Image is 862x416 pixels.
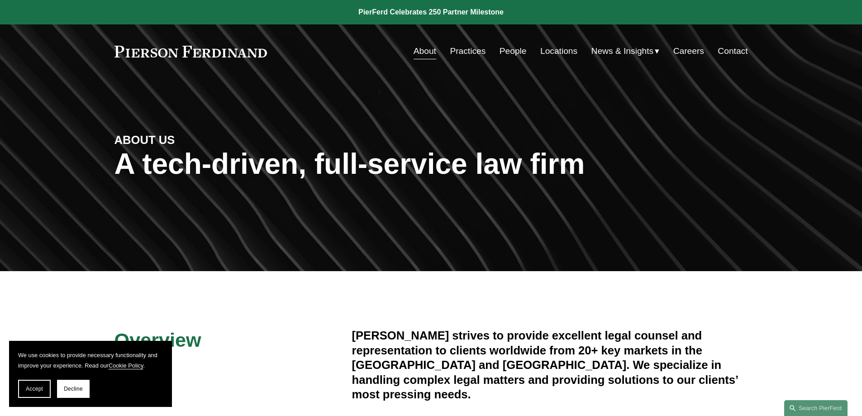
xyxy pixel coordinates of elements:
[352,328,748,402] h4: [PERSON_NAME] strives to provide excellent legal counsel and representation to clients worldwide ...
[784,400,848,416] a: Search this site
[114,148,748,181] h1: A tech-driven, full-service law firm
[18,350,163,371] p: We use cookies to provide necessary functionality and improve your experience. Read our .
[114,329,201,351] span: Overview
[591,43,660,60] a: folder dropdown
[718,43,748,60] a: Contact
[540,43,577,60] a: Locations
[500,43,527,60] a: People
[450,43,486,60] a: Practices
[673,43,704,60] a: Careers
[414,43,436,60] a: About
[114,134,175,146] strong: ABOUT US
[9,341,172,407] section: Cookie banner
[26,386,43,392] span: Accept
[64,386,83,392] span: Decline
[591,43,654,59] span: News & Insights
[109,362,143,369] a: Cookie Policy
[18,380,51,398] button: Accept
[57,380,90,398] button: Decline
